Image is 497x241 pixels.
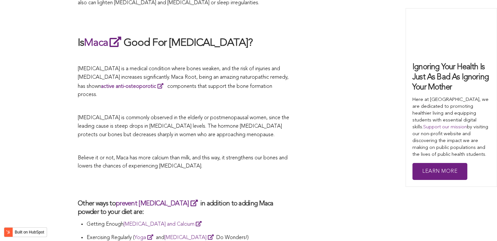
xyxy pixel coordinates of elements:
[116,201,200,207] a: prevent [MEDICAL_DATA]
[84,38,124,48] a: Maca
[412,163,467,180] a: Learn More
[4,227,47,237] button: Built on HubSpot
[134,235,156,240] a: Yoga
[164,235,216,240] a: [MEDICAL_DATA]
[123,222,204,227] a: [MEDICAL_DATA] and Calcium
[78,115,289,137] span: [MEDICAL_DATA] is commonly observed in the elderly or postmenopausal women, since the leading cau...
[4,228,12,236] img: HubSpot sprocket logo
[78,199,290,217] h3: Other ways to in addition to adding Maca powder to your diet are:
[86,220,290,229] p: Getting Enough
[464,210,497,241] iframe: Chat Widget
[78,66,289,97] span: [MEDICAL_DATA] is a medical condition where bones weaken, and the risk of injuries and [MEDICAL_D...
[12,228,47,236] label: Built on HubSpot
[101,84,166,89] a: active anti-osteoporotic
[78,155,288,169] span: Believe it or not, Maca has more calcium than milk, and this way, it strengthens our bones and lo...
[78,35,290,50] h2: Is Good For [MEDICAL_DATA]?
